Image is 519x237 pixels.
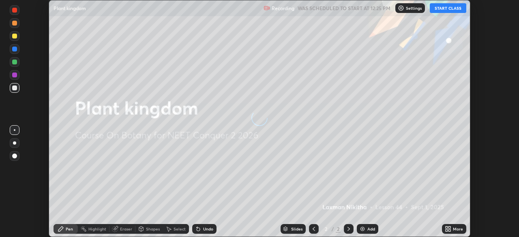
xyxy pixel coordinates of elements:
div: Pen [66,227,73,231]
div: Add [367,227,375,231]
div: Shapes [146,227,160,231]
div: 2 [336,225,341,233]
img: class-settings-icons [398,5,404,11]
p: Recording [272,5,294,11]
img: recording.375f2c34.svg [264,5,270,11]
div: Select [174,227,186,231]
p: Plant kingdom [54,5,86,11]
div: Undo [203,227,213,231]
h5: WAS SCHEDULED TO START AT 12:25 PM [298,4,390,12]
div: 2 [322,226,330,231]
div: / [332,226,334,231]
div: More [453,227,463,231]
button: START CLASS [430,3,466,13]
div: Slides [291,227,302,231]
div: Eraser [120,227,132,231]
div: Highlight [88,227,106,231]
img: add-slide-button [359,226,366,232]
p: Settings [406,6,422,10]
